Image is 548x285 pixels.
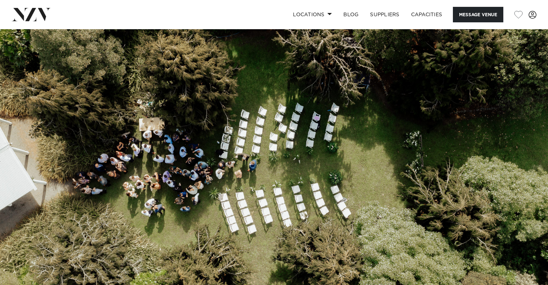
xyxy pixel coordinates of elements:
a: BLOG [338,7,364,22]
a: Capacities [405,7,448,22]
img: nzv-logo.png [12,8,51,21]
a: Locations [287,7,338,22]
button: Message Venue [453,7,503,22]
a: SUPPLIERS [364,7,405,22]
